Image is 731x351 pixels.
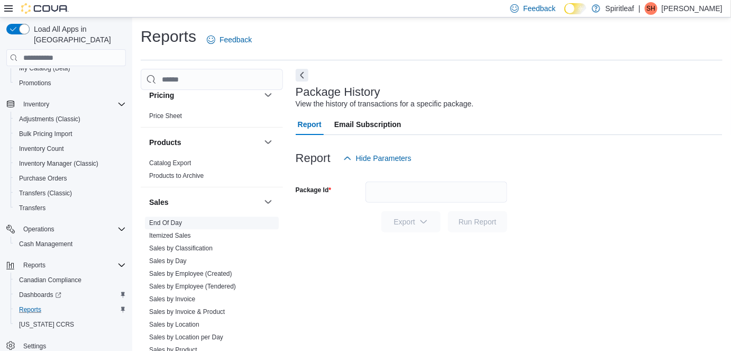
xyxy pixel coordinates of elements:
[149,232,191,240] span: Itemized Sales
[149,160,191,167] a: Catalog Export
[262,89,275,102] button: Pricing
[149,113,182,120] a: Price Sheet
[15,238,126,250] span: Cash Management
[15,113,85,125] a: Adjustments (Classic)
[11,273,130,287] button: Canadian Compliance
[149,283,236,291] span: Sales by Employee (Tendered)
[21,3,69,14] img: Cova
[11,171,130,186] button: Purchase Orders
[647,2,656,15] span: SH
[15,113,126,125] span: Adjustments (Classic)
[564,3,587,14] input: Dark Mode
[15,238,77,250] a: Cash Management
[19,259,50,272] button: Reports
[11,302,130,317] button: Reports
[23,225,54,233] span: Operations
[149,321,199,329] a: Sales by Location
[149,271,232,278] a: Sales by Employee (Created)
[15,202,126,214] span: Transfers
[15,77,126,89] span: Promotions
[296,152,331,165] h3: Report
[296,186,331,194] label: Package Id
[19,240,72,248] span: Cash Management
[388,211,434,232] span: Export
[11,127,130,141] button: Bulk Pricing Import
[15,303,45,316] a: Reports
[149,296,195,303] a: Sales by Invoice
[220,34,252,45] span: Feedback
[149,197,169,208] h3: Sales
[11,156,130,171] button: Inventory Manager (Classic)
[662,2,723,15] p: [PERSON_NAME]
[15,303,126,316] span: Reports
[15,172,126,185] span: Purchase Orders
[149,295,195,304] span: Sales by Invoice
[11,201,130,215] button: Transfers
[23,342,46,350] span: Settings
[30,24,126,45] span: Load All Apps in [GEOGRAPHIC_DATA]
[141,26,196,47] h1: Reports
[15,142,126,155] span: Inventory Count
[638,2,641,15] p: |
[149,258,187,265] a: Sales by Day
[339,148,416,169] button: Hide Parameters
[15,77,56,89] a: Promotions
[296,69,308,82] button: Next
[459,217,497,227] span: Run Report
[11,237,130,251] button: Cash Management
[19,204,45,212] span: Transfers
[15,62,126,75] span: My Catalog (Beta)
[149,334,223,341] a: Sales by Location per Day
[149,245,213,253] span: Sales by Classification
[149,197,260,208] button: Sales
[149,283,236,291] a: Sales by Employee (Tendered)
[19,189,72,197] span: Transfers (Classic)
[19,159,98,168] span: Inventory Manager (Classic)
[149,309,225,316] a: Sales by Invoice & Product
[149,257,187,266] span: Sales by Day
[149,219,182,228] span: End Of Day
[19,64,70,73] span: My Catalog (Beta)
[23,100,49,109] span: Inventory
[149,90,174,101] h3: Pricing
[11,141,130,156] button: Inventory Count
[19,174,67,183] span: Purchase Orders
[262,196,275,209] button: Sales
[19,98,126,111] span: Inventory
[149,245,213,253] a: Sales by Classification
[11,186,130,201] button: Transfers (Classic)
[149,137,181,148] h3: Products
[15,318,126,331] span: Washington CCRS
[149,334,223,342] span: Sales by Location per Day
[141,157,283,187] div: Products
[23,261,45,269] span: Reports
[149,159,191,168] span: Catalog Export
[15,157,126,170] span: Inventory Manager (Classic)
[141,110,283,127] div: Pricing
[19,130,72,138] span: Bulk Pricing Import
[19,223,126,236] span: Operations
[19,145,64,153] span: Inventory Count
[11,112,130,127] button: Adjustments (Classic)
[149,137,260,148] button: Products
[296,86,380,98] h3: Package History
[15,274,126,286] span: Canadian Compliance
[15,289,66,301] a: Dashboards
[149,112,182,121] span: Price Sheet
[15,318,78,331] a: [US_STATE] CCRS
[19,115,80,123] span: Adjustments (Classic)
[149,90,260,101] button: Pricing
[15,128,77,140] a: Bulk Pricing Import
[15,187,126,200] span: Transfers (Classic)
[2,97,130,112] button: Inventory
[262,136,275,149] button: Products
[2,222,130,237] button: Operations
[203,29,256,50] a: Feedback
[15,142,68,155] a: Inventory Count
[356,153,412,164] span: Hide Parameters
[149,173,204,180] a: Products to Archive
[11,76,130,91] button: Promotions
[381,211,441,232] button: Export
